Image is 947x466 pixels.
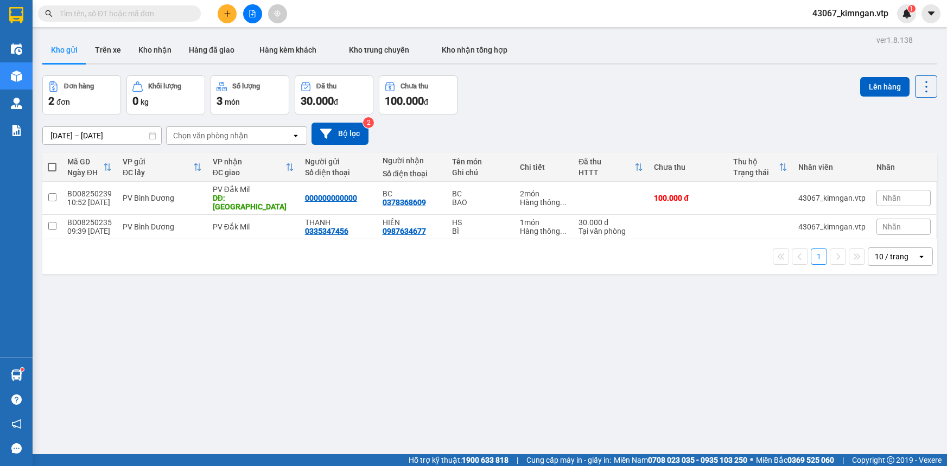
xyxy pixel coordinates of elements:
span: search [45,10,53,17]
span: 43067_kimngan.vtp [804,7,897,20]
div: Ghi chú [452,168,510,177]
button: Đơn hàng2đơn [42,75,121,114]
div: THANH [305,218,372,227]
div: Đã thu [579,157,634,166]
span: Nhãn [882,222,901,231]
div: Người nhận [383,156,441,165]
div: BÌ [452,227,510,235]
div: HS [452,218,510,227]
span: Miền Nam [614,454,747,466]
div: Ngày ĐH [67,168,103,177]
span: 0 [132,94,138,107]
span: Nhãn [882,194,901,202]
span: aim [274,10,281,17]
button: Chưa thu100.000đ [379,75,457,114]
div: Trạng thái [733,168,779,177]
img: logo-vxr [9,7,23,23]
span: message [11,443,22,454]
button: Hàng đã giao [180,37,243,63]
span: đ [424,98,428,106]
div: VP gửi [123,157,193,166]
div: 0335347456 [305,227,348,235]
div: Chưa thu [401,82,428,90]
div: Khối lượng [148,82,181,90]
div: 100.000 đ [654,194,722,202]
div: Đã thu [316,82,336,90]
button: aim [268,4,287,23]
span: ... [560,198,567,207]
th: Toggle SortBy [62,153,117,182]
div: Đơn hàng [64,82,94,90]
span: caret-down [926,9,936,18]
img: warehouse-icon [11,71,22,82]
div: DĐ: HỒ TÂY [213,194,294,211]
div: 0378368609 [383,198,426,207]
div: Tên món [452,157,510,166]
button: Kho gửi [42,37,86,63]
div: Chưa thu [654,163,722,171]
div: Nhân viên [798,163,866,171]
div: Chọn văn phòng nhận [173,130,248,141]
span: ... [560,227,567,235]
div: 10 / trang [875,251,908,262]
th: Toggle SortBy [117,153,207,182]
button: Trên xe [86,37,130,63]
span: 2 [48,94,54,107]
span: Hàng kèm khách [259,46,316,54]
div: BC [383,189,441,198]
strong: 0708 023 035 - 0935 103 250 [648,456,747,464]
span: Cung cấp máy in - giấy in: [526,454,611,466]
input: Select a date range. [43,127,161,144]
span: | [517,454,518,466]
span: plus [224,10,231,17]
div: BC [452,189,510,198]
div: Người gửi [305,157,372,166]
span: 1 [910,5,913,12]
button: Bộ lọc [312,123,368,145]
div: 000000000000 [305,194,357,202]
span: 3 [217,94,223,107]
div: 0987634677 [383,227,426,235]
div: Số lượng [232,82,260,90]
div: ver 1.8.138 [876,34,913,46]
button: plus [218,4,237,23]
div: PV Đắk Mil [213,185,294,194]
img: warehouse-icon [11,98,22,109]
button: Số lượng3món [211,75,289,114]
span: file-add [249,10,256,17]
div: 43067_kimngan.vtp [798,194,866,202]
div: PV Bình Dương [123,194,202,202]
div: HIỀN [383,218,441,227]
div: VP nhận [213,157,285,166]
span: Kho nhận tổng hợp [442,46,507,54]
div: Số điện thoại [383,169,441,178]
img: warehouse-icon [11,43,22,55]
svg: open [291,131,300,140]
button: Khối lượng0kg [126,75,205,114]
strong: 1900 633 818 [462,456,509,464]
button: Lên hàng [860,77,910,97]
span: Kho trung chuyển [349,46,409,54]
div: PV Đắk Mil [213,222,294,231]
div: BAO [452,198,510,207]
div: Tại văn phòng [579,227,643,235]
div: 30.000 đ [579,218,643,227]
span: đơn [56,98,70,106]
div: Hàng thông thường [520,198,568,207]
div: Hàng thông thường [520,227,568,235]
button: 1 [811,248,827,265]
div: 1 món [520,218,568,227]
span: 100.000 [385,94,424,107]
div: HTTT [579,168,634,177]
th: Toggle SortBy [573,153,649,182]
span: đ [334,98,338,106]
div: 10:52 [DATE] [67,198,112,207]
span: kg [141,98,149,106]
div: ĐC giao [213,168,285,177]
th: Toggle SortBy [207,153,300,182]
div: BD08250239 [67,189,112,198]
strong: 0369 525 060 [787,456,834,464]
sup: 1 [21,368,24,371]
button: Kho nhận [130,37,180,63]
div: Chi tiết [520,163,568,171]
